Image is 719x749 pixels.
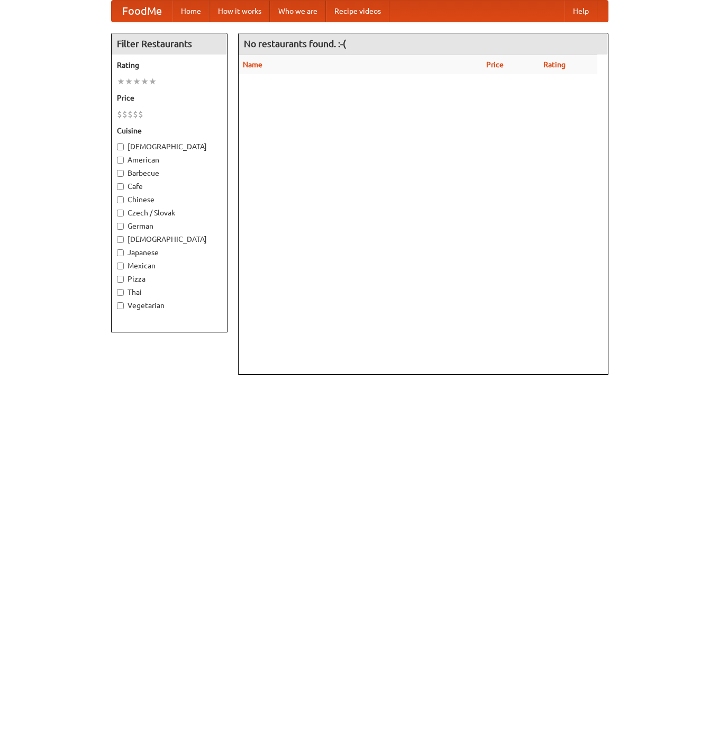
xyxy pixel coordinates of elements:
[133,76,141,87] li: ★
[117,93,222,103] h5: Price
[117,287,222,297] label: Thai
[117,247,222,258] label: Japanese
[117,276,124,283] input: Pizza
[486,60,504,69] a: Price
[117,196,124,203] input: Chinese
[117,168,222,178] label: Barbecue
[243,60,262,69] a: Name
[117,170,124,177] input: Barbecue
[117,300,222,311] label: Vegetarian
[128,109,133,120] li: $
[117,223,124,230] input: German
[117,210,124,216] input: Czech / Slovak
[117,76,125,87] li: ★
[326,1,389,22] a: Recipe videos
[117,157,124,164] input: American
[117,221,222,231] label: German
[565,1,597,22] a: Help
[117,289,124,296] input: Thai
[117,194,222,205] label: Chinese
[141,76,149,87] li: ★
[122,109,128,120] li: $
[117,155,222,165] label: American
[138,109,143,120] li: $
[117,207,222,218] label: Czech / Slovak
[117,249,124,256] input: Japanese
[117,274,222,284] label: Pizza
[117,260,222,271] label: Mexican
[172,1,210,22] a: Home
[117,234,222,245] label: [DEMOGRAPHIC_DATA]
[117,183,124,190] input: Cafe
[133,109,138,120] li: $
[117,60,222,70] h5: Rating
[117,181,222,192] label: Cafe
[210,1,270,22] a: How it works
[112,33,227,55] h4: Filter Restaurants
[543,60,566,69] a: Rating
[117,125,222,136] h5: Cuisine
[270,1,326,22] a: Who we are
[149,76,157,87] li: ★
[117,109,122,120] li: $
[117,302,124,309] input: Vegetarian
[112,1,172,22] a: FoodMe
[125,76,133,87] li: ★
[117,236,124,243] input: [DEMOGRAPHIC_DATA]
[117,143,124,150] input: [DEMOGRAPHIC_DATA]
[117,263,124,269] input: Mexican
[244,39,346,49] ng-pluralize: No restaurants found. :-(
[117,141,222,152] label: [DEMOGRAPHIC_DATA]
